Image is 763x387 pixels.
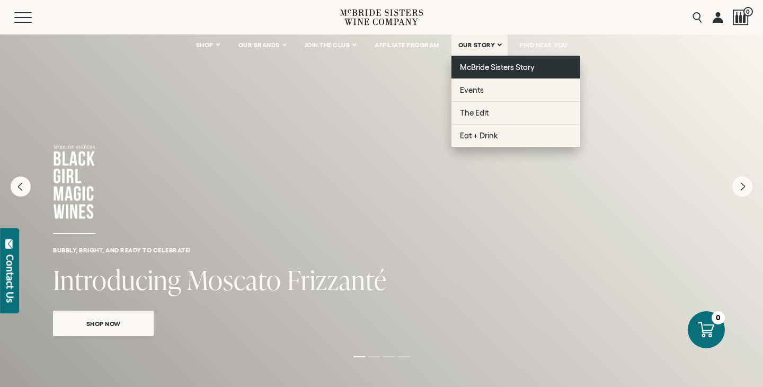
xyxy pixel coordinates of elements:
a: OUR BRANDS [232,34,292,56]
a: Shop Now [53,311,154,336]
a: JOIN THE CLUB [298,34,363,56]
div: Contact Us [5,254,15,303]
a: Eat + Drink [451,124,580,147]
a: FIND NEAR YOU [513,34,574,56]
span: Events [460,85,484,94]
a: The Edit [451,101,580,124]
span: Introducing [53,261,181,298]
li: Page dot 4 [398,356,410,357]
div: 0 [712,311,725,324]
span: The Edit [460,108,489,117]
a: OUR STORY [451,34,508,56]
li: Page dot 1 [353,356,365,357]
span: OUR BRANDS [238,41,280,49]
button: Previous [11,177,31,197]
span: JOIN THE CLUB [305,41,350,49]
span: Eat + Drink [460,131,498,140]
a: AFFILIATE PROGRAM [368,34,446,56]
li: Page dot 3 [383,356,395,357]
a: Events [451,78,580,101]
span: McBride Sisters Story [460,63,535,72]
a: SHOP [189,34,226,56]
span: OUR STORY [458,41,495,49]
span: FIND NEAR YOU [520,41,567,49]
h6: Bubbly, bright, and ready to celebrate! [53,247,710,253]
span: Frizzanté [287,261,387,298]
button: Mobile Menu Trigger [14,12,52,23]
span: SHOP [196,41,214,49]
span: Shop Now [68,318,139,330]
span: AFFILIATE PROGRAM [375,41,439,49]
button: Next [732,177,752,197]
a: McBride Sisters Story [451,56,580,78]
span: Moscato [187,261,281,298]
li: Page dot 2 [368,356,380,357]
span: 0 [743,7,753,16]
